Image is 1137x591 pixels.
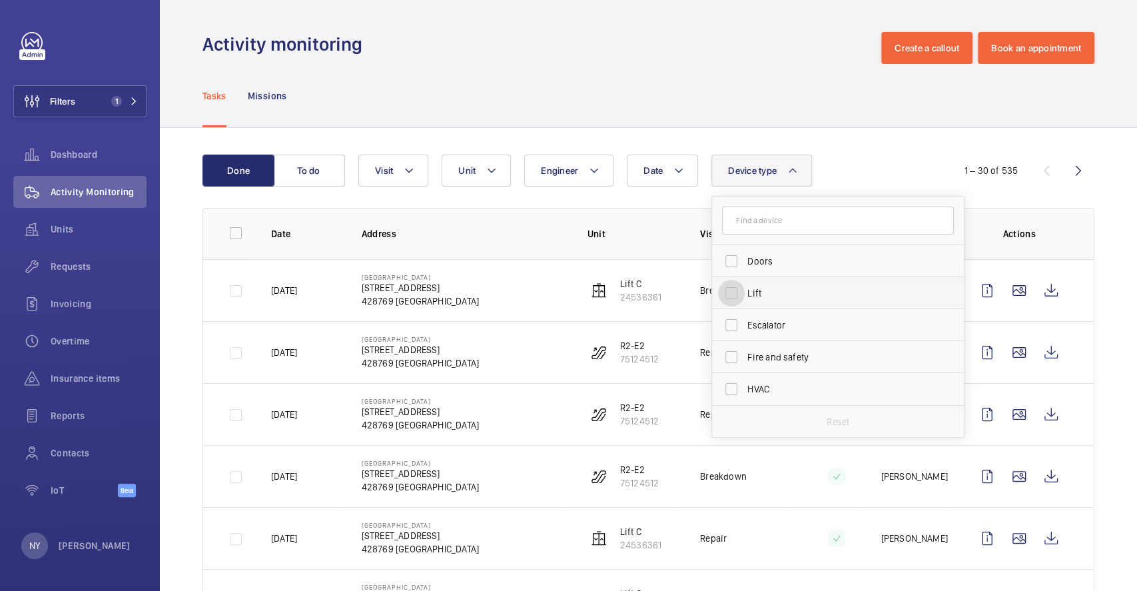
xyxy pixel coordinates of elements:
[591,530,607,546] img: elevator.svg
[362,405,479,418] p: [STREET_ADDRESS]
[271,408,297,421] p: [DATE]
[202,155,274,187] button: Done
[587,227,679,241] p: Unit
[111,96,122,107] span: 1
[620,339,659,352] p: R2-E2
[458,165,476,176] span: Unit
[50,95,75,108] span: Filters
[978,32,1094,64] button: Book an appointment
[13,85,147,117] button: Filters1
[51,185,147,199] span: Activity Monitoring
[747,382,931,396] span: HVAC
[362,227,566,241] p: Address
[620,277,661,291] p: Lift C
[51,484,118,497] span: IoT
[51,297,147,310] span: Invoicing
[375,165,393,176] span: Visit
[627,155,698,187] button: Date
[362,467,479,480] p: [STREET_ADDRESS]
[362,418,479,432] p: 428769 [GEOGRAPHIC_DATA]
[362,273,479,281] p: [GEOGRAPHIC_DATA]
[620,538,661,552] p: 24536361
[541,165,578,176] span: Engineer
[362,529,479,542] p: [STREET_ADDRESS]
[271,227,340,241] p: Date
[620,525,661,538] p: Lift C
[271,346,297,359] p: [DATE]
[51,334,147,348] span: Overtime
[362,397,479,405] p: [GEOGRAPHIC_DATA]
[620,414,659,428] p: 75124512
[700,227,792,241] p: Visit
[964,164,1018,177] div: 1 – 30 of 535
[51,446,147,460] span: Contacts
[620,291,661,304] p: 24536361
[362,583,479,591] p: [GEOGRAPHIC_DATA]
[620,352,659,366] p: 75124512
[971,227,1067,241] p: Actions
[620,463,659,476] p: R2-E2
[51,409,147,422] span: Reports
[118,484,136,497] span: Beta
[29,539,40,552] p: NY
[591,283,607,298] img: elevator.svg
[271,532,297,545] p: [DATE]
[271,470,297,483] p: [DATE]
[362,542,479,556] p: 428769 [GEOGRAPHIC_DATA]
[620,401,659,414] p: R2-E2
[202,32,370,57] h1: Activity monitoring
[248,89,287,103] p: Missions
[881,532,947,545] p: [PERSON_NAME]
[358,155,428,187] button: Visit
[202,89,226,103] p: Tasks
[362,521,479,529] p: [GEOGRAPHIC_DATA]
[881,32,972,64] button: Create a callout
[700,346,727,359] p: Repair
[362,281,479,295] p: [STREET_ADDRESS]
[51,148,147,161] span: Dashboard
[591,406,607,422] img: escalator.svg
[881,470,947,483] p: [PERSON_NAME]
[59,539,131,552] p: [PERSON_NAME]
[722,207,954,235] input: Find a device
[362,343,479,356] p: [STREET_ADDRESS]
[362,459,479,467] p: [GEOGRAPHIC_DATA]
[747,318,931,332] span: Escalator
[51,260,147,273] span: Requests
[591,344,607,360] img: escalator.svg
[442,155,511,187] button: Unit
[747,287,931,300] span: Lift
[273,155,345,187] button: To do
[700,408,727,421] p: Repair
[700,470,747,483] p: Breakdown
[362,480,479,494] p: 428769 [GEOGRAPHIC_DATA]
[271,284,297,297] p: [DATE]
[591,468,607,484] img: escalator.svg
[700,284,747,297] p: Breakdown
[362,356,479,370] p: 428769 [GEOGRAPHIC_DATA]
[728,165,777,176] span: Device type
[700,532,727,545] p: Repair
[51,223,147,236] span: Units
[362,295,479,308] p: 428769 [GEOGRAPHIC_DATA]
[711,155,812,187] button: Device type
[524,155,613,187] button: Engineer
[747,350,931,364] span: Fire and safety
[827,415,849,428] p: Reset
[51,372,147,385] span: Insurance items
[747,255,931,268] span: Doors
[620,476,659,490] p: 75124512
[362,335,479,343] p: [GEOGRAPHIC_DATA]
[643,165,663,176] span: Date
